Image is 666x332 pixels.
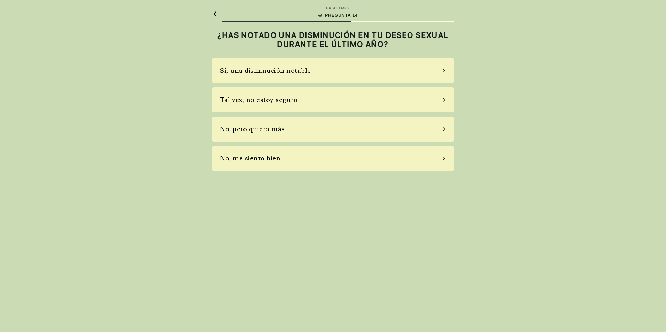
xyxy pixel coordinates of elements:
[317,12,358,18] div: PREGUNTA 14
[220,124,285,134] div: No, pero quiero más
[220,153,280,163] div: No, me siento bien
[212,31,454,49] h2: ¿HAS NOTADO UNA DISMINUCIÓN EN TU DESEO SEXUAL DURANTE EL ÚLTIMO AÑO?
[326,6,349,11] div: PASO 14 / 25
[220,95,297,104] div: Tal vez, no estoy seguro
[220,66,311,75] div: Sí, una disminución notable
